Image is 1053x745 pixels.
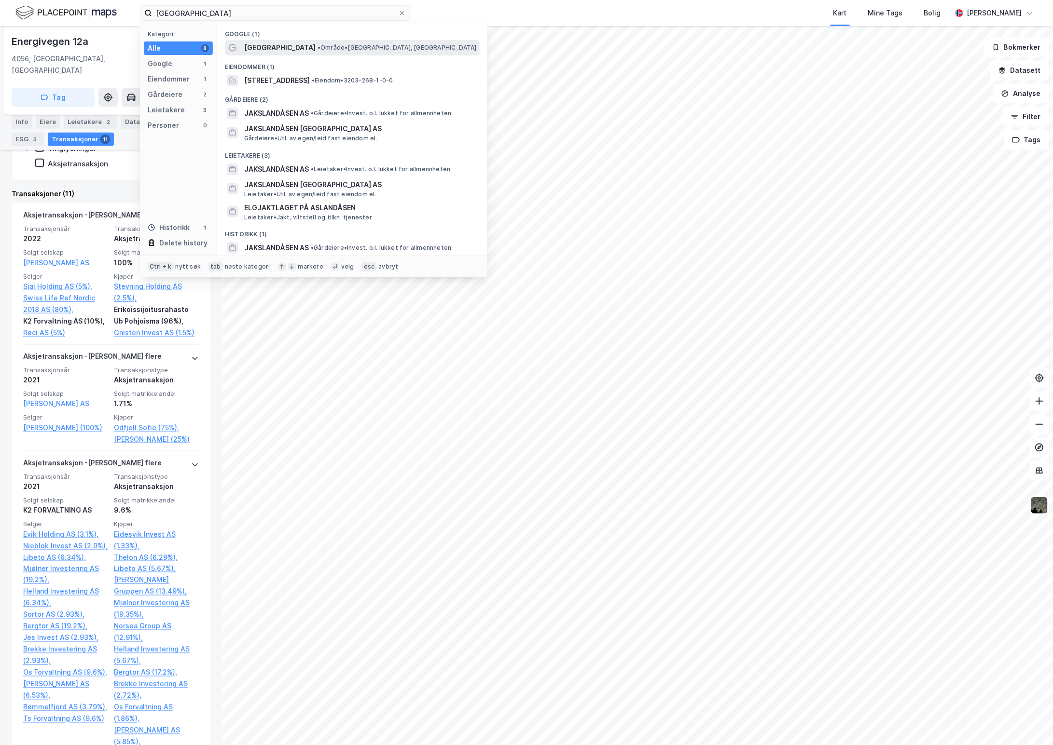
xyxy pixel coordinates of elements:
button: Bokmerker [984,38,1049,57]
span: JAKSLANDÅSEN AS [244,242,309,254]
div: 3 [30,134,40,144]
span: Solgt selskap [23,390,108,398]
a: Libeto AS (5.67%), [114,563,199,574]
span: Kjøper [114,272,199,281]
div: 2022 [23,233,108,244]
div: Energivegen 12a [12,34,90,49]
div: 8 [201,44,209,52]
div: Historikk (1) [217,223,487,240]
div: 1 [201,224,209,231]
div: esc [362,262,377,271]
div: Aksjetransaksjon - [PERSON_NAME] flere [23,457,162,473]
a: [PERSON_NAME] AS [23,258,89,267]
div: 2021 [23,374,108,386]
div: ESG [12,132,44,146]
div: 4056, [GEOGRAPHIC_DATA], [GEOGRAPHIC_DATA] [12,53,170,76]
span: JAKSLANDÅSEN [GEOGRAPHIC_DATA] AS [244,123,476,135]
a: Os Forvaltning AS (1.86%), [114,702,199,725]
a: Brekke Investering AS (2.93%), [23,644,108,667]
a: Swiss Life Ref Nordic 2018 AS (80%), [23,292,108,315]
div: Info [12,115,32,128]
span: Kjøper [114,413,199,421]
span: Transaksjonstype [114,366,199,374]
div: Leietakere (3) [217,144,487,162]
div: Eiendommer (1) [217,55,487,73]
div: Aksjetransaksjon [114,233,199,244]
div: neste kategori [225,263,270,271]
span: JAKSLANDÅSEN AS [244,163,309,175]
div: Delete history [159,237,208,249]
span: Gårdeiere • Invest. o.l. lukket for allmennheten [311,244,451,252]
a: [PERSON_NAME] Gruppen AS (13.49%), [114,574,199,597]
a: Jes Invest AS (2.93%), [23,632,108,644]
div: Google (1) [217,23,487,40]
div: Alle [148,42,161,54]
div: K2 Forvaltning AS (10%), [23,315,108,327]
div: Google [148,58,172,69]
span: [GEOGRAPHIC_DATA] [244,42,316,54]
div: 1.71% [114,398,199,409]
div: 11 [100,134,110,144]
div: Erikoissijoitusrahasto Ub Pohjoisma (96%), [114,304,199,327]
span: Kjøper [114,520,199,528]
span: [STREET_ADDRESS] [244,75,310,86]
div: Kategori [148,30,213,38]
div: Historikk [148,222,190,233]
a: Stevning Holding AS (2.5%), [114,281,199,304]
span: Transaksjonstype [114,473,199,481]
button: Datasett [990,61,1049,80]
a: Helland Investering AS (6.34%), [23,586,108,609]
span: Solgt matrikkelandel [114,390,199,398]
span: Transaksjonsår [23,225,108,233]
span: Solgt selskap [23,496,108,504]
a: Ts Forvaltning AS (9.6%) [23,713,108,725]
a: Nieblok Invest AS (2.9%), [23,540,108,552]
span: • [311,244,314,251]
div: Eiendommer [148,73,190,85]
a: Siai Holding AS (5%), [23,281,108,292]
a: Bergtor AS (17.2%), [114,667,199,678]
a: Bømmelfjord AS (3.79%), [23,702,108,713]
span: • [312,77,315,84]
a: Eidesvik Invest AS (1.33%), [114,528,199,552]
span: JAKSLANDÅSEN AS [244,108,309,119]
img: logo.f888ab2527a4732fd821a326f86c7f29.svg [15,4,117,21]
div: 1 [201,60,209,68]
div: Aksjetransaksjon [114,374,199,386]
div: avbryt [378,263,398,271]
div: tab [208,262,223,271]
span: Leietaker • Utl. av egen/leid fast eiendom el. [244,190,376,198]
span: Selger [23,272,108,281]
div: Gårdeiere (2) [217,88,487,106]
div: Bolig [924,7,941,19]
div: Aksjetransaksjon - [PERSON_NAME] flere [23,209,162,225]
a: Gnisten Invest AS (1.5%) [114,327,199,339]
span: Solgt matrikkelandel [114,496,199,504]
div: markere [298,263,323,271]
button: Tags [1004,130,1049,149]
button: Analyse [993,84,1049,103]
button: Tag [12,88,95,107]
span: ELGJAKTLAGET PÅ ASLANDÅSEN [244,202,476,214]
a: Libeto AS (6.34%), [23,552,108,563]
span: • [311,165,314,173]
div: Leietakere [148,104,185,116]
div: 2021 [23,481,108,492]
a: Helland Investering AS (5.67%), [114,644,199,667]
div: nytt søk [176,263,201,271]
iframe: Chat Widget [1005,699,1053,745]
span: Leietaker • Jakt, viltstell og tilkn. tjenester [244,214,372,221]
span: Leietaker • Invest. o.l. lukket for allmennheten [311,165,450,173]
div: 0 [201,122,209,129]
span: Område • [GEOGRAPHIC_DATA], [GEOGRAPHIC_DATA] [318,44,477,52]
a: Bergtor AS (19.2%), [23,621,108,632]
div: velg [341,263,354,271]
input: Søk på adresse, matrikkel, gårdeiere, leietakere eller personer [152,6,398,20]
span: • [311,109,314,117]
span: JAKSLANDÅSEN [GEOGRAPHIC_DATA] AS [244,179,476,190]
div: 1 [201,75,209,83]
a: Sortor AS (2.93%), [23,609,108,621]
a: [PERSON_NAME] AS (6.53%), [23,678,108,702]
span: Solgt matrikkelandel [114,248,199,257]
div: Eiere [36,115,60,128]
